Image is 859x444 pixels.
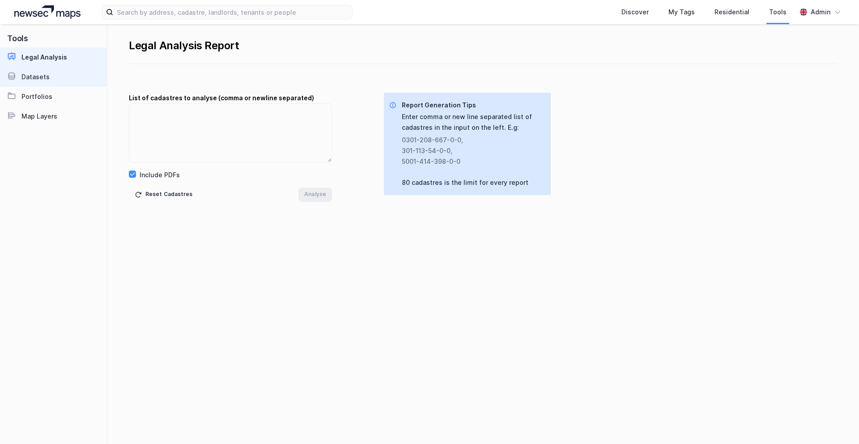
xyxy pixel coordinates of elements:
[814,401,859,444] iframe: Chat Widget
[140,170,180,180] div: Include PDFs
[402,100,544,111] div: Report Generation Tips
[129,38,838,53] div: Legal Analysis Report
[668,7,695,17] div: My Tags
[21,72,50,82] div: Datasets
[113,5,352,19] input: Search by address, cadastre, landlords, tenants or people
[21,52,67,63] div: Legal Analysis
[402,135,536,145] div: 0301-208-667-0-0 ,
[21,111,57,122] div: Map Layers
[621,7,649,17] div: Discover
[14,5,81,19] img: logo.a4113a55bc3d86da70a041830d287a7e.svg
[402,111,544,188] div: Enter comma or new line separated list of cadastres in the input on the left. E.g: 80 cadastres i...
[21,91,52,102] div: Portfolios
[402,156,536,167] div: 5001-414-398-0-0
[129,188,199,202] button: Reset Cadastres
[129,93,332,103] div: List of cadastres to analyse (comma or newline separated)
[811,7,830,17] div: Admin
[769,7,787,17] div: Tools
[714,7,749,17] div: Residential
[402,145,536,156] div: 301-113-54-0-0 ,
